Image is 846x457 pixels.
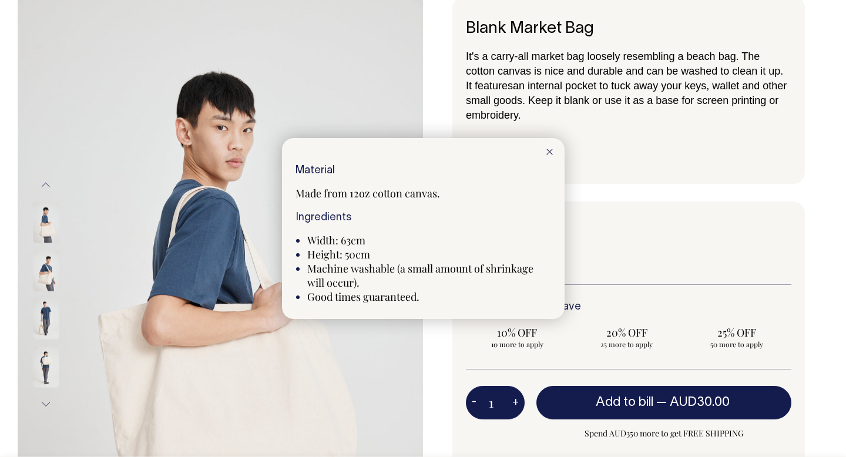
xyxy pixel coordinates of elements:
[307,261,533,290] span: Machine washable (a small amount of shrinkage will occur).
[296,166,335,176] span: Material
[307,290,419,304] span: Good times guaranteed.
[296,186,440,200] span: Made from 12oz cotton canvas.
[307,247,370,261] span: Height: 50cm
[307,233,365,247] span: Width: 63cm
[296,213,351,223] span: Ingredients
